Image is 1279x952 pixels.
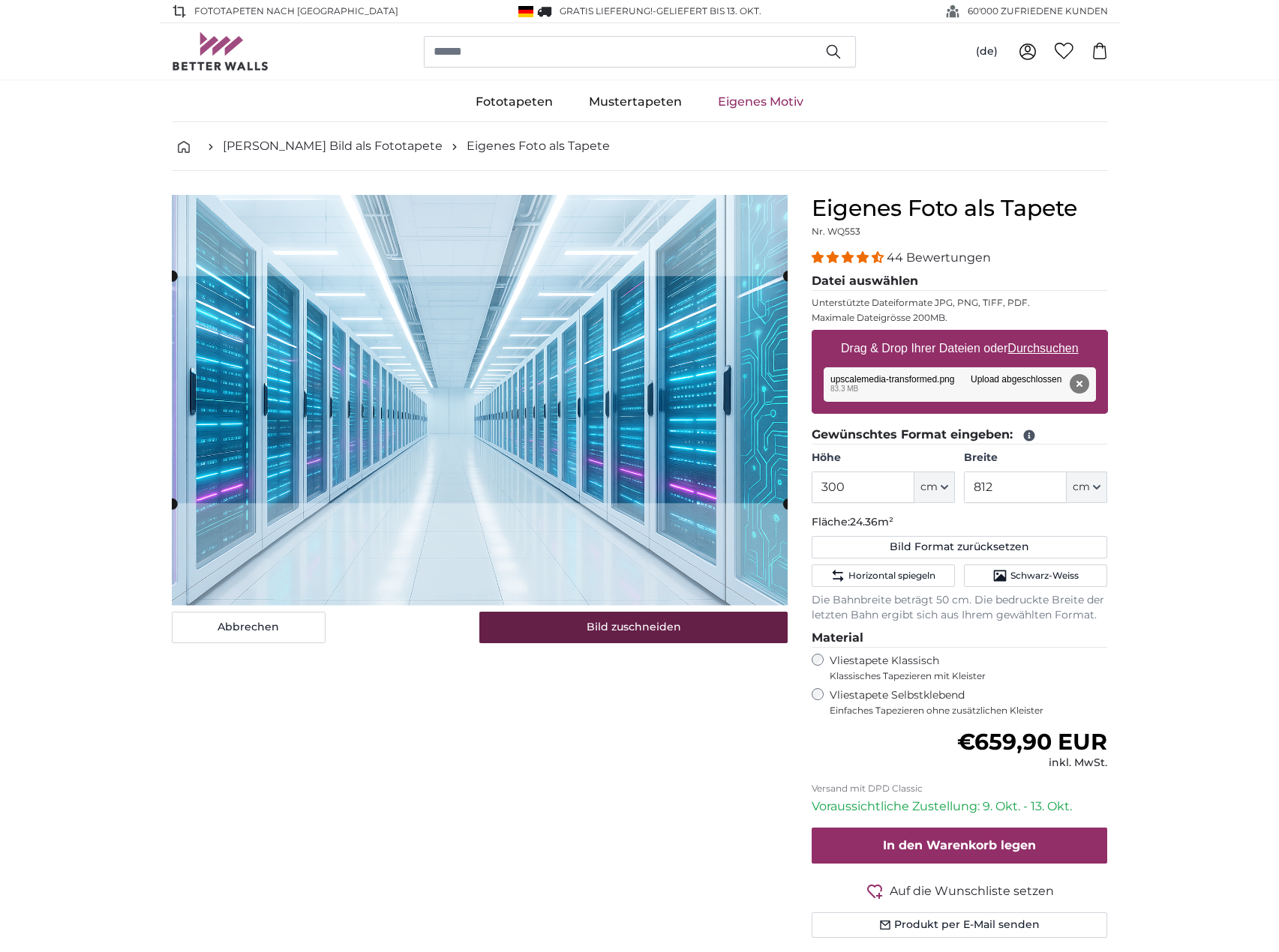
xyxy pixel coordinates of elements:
span: Klassisches Tapezieren mit Kleister [830,670,1095,682]
button: Auf die Wunschliste setzen [812,882,1108,900]
p: Unterstützte Dateiformate JPG, PNG, TIFF, PDF. [812,297,1108,309]
span: GRATIS Lieferung! [560,5,653,16]
nav: breadcrumbs [172,122,1108,171]
span: cm [920,480,938,495]
button: cm [1067,472,1107,503]
div: inkl. MwSt. [957,756,1107,771]
button: Horizontal spiegeln [812,564,955,587]
button: Schwarz-Weiss [964,564,1107,587]
button: Bild Format zurücksetzen [812,536,1108,558]
span: 44 Bewertungen [887,250,991,265]
legend: Gewünschtes Format eingeben: [812,426,1108,445]
span: - [653,5,761,16]
span: 60'000 ZUFRIEDENE KUNDEN [968,4,1108,18]
span: Nr. WQ553 [812,226,860,237]
p: Die Bahnbreite beträgt 50 cm. Die bedruckte Breite der letzten Bahn ergibt sich aus Ihrem gewählt... [812,593,1108,623]
a: Mustertapeten [571,82,700,121]
a: Eigenes Motiv [700,82,821,121]
span: Schwarz-Weiss [1010,570,1079,582]
span: Horizontal spiegeln [848,570,935,582]
button: In den Warenkorb legen [812,828,1108,864]
span: 4.34 stars [812,250,887,265]
a: [PERSON_NAME] Bild als Fototapete [223,137,443,155]
img: Betterwalls [172,32,269,70]
button: Produkt per E-Mail senden [812,912,1108,938]
h1: Eigenes Foto als Tapete [812,195,1108,222]
button: Bild zuschneiden [479,612,788,643]
span: 24.36m² [850,515,893,528]
button: Abbrechen [172,612,326,643]
label: Höhe [812,451,955,466]
label: Vliestapete Klassisch [830,654,1095,682]
span: Einfaches Tapezieren ohne zusätzlichen Kleister [830,705,1108,717]
label: Vliestapete Selbstklebend [830,688,1108,717]
p: Voraussichtliche Zustellung: 9. Okt. - 13. Okt. [812,798,1108,816]
label: Drag & Drop Ihrer Dateien oder [835,334,1085,364]
legend: Material [812,629,1108,648]
span: Geliefert bis 13. Okt. [656,5,761,16]
u: Durchsuchen [1007,342,1078,355]
a: Eigenes Foto als Tapete [467,137,610,155]
legend: Datei auswählen [812,272,1108,291]
img: Deutschland [518,6,533,17]
span: €659,90 EUR [957,728,1107,756]
span: In den Warenkorb legen [883,838,1036,852]
p: Fläche: [812,515,1108,530]
p: Versand mit DPD Classic [812,783,1108,795]
label: Breite [964,451,1107,466]
button: (de) [964,38,1010,65]
span: Auf die Wunschliste setzen [890,882,1054,900]
button: cm [914,472,955,503]
span: Fototapeten nach [GEOGRAPHIC_DATA] [194,4,398,18]
a: Fototapeten [458,82,571,121]
span: cm [1073,480,1090,495]
p: Maximale Dateigrösse 200MB. [812,312,1108,324]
